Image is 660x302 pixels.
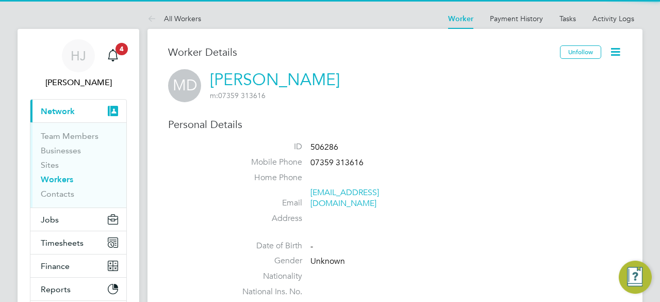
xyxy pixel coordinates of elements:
span: 506286 [310,142,338,152]
span: Jobs [41,215,59,225]
label: Home Phone [230,172,302,183]
a: Contacts [41,189,74,199]
h3: Personal Details [168,118,622,131]
a: All Workers [147,14,201,23]
span: Finance [41,261,70,271]
a: [PERSON_NAME] [210,70,340,90]
button: Timesheets [30,231,126,254]
button: Engage Resource Center [619,261,652,294]
span: - [310,241,313,251]
span: MD [168,69,201,102]
label: Email [230,198,302,209]
label: ID [230,141,302,152]
span: Unknown [310,257,345,267]
a: Activity Logs [592,14,634,23]
a: Sites [41,160,59,170]
h3: Worker Details [168,45,560,59]
span: m: [210,91,218,100]
button: Unfollow [560,45,601,59]
label: Mobile Phone [230,157,302,168]
label: Address [230,213,302,224]
span: 07359 313616 [210,91,266,100]
a: Team Members [41,131,98,141]
a: 4 [103,39,123,72]
button: Jobs [30,208,126,231]
a: Payment History [490,14,543,23]
label: National Ins. No. [230,287,302,297]
div: Network [30,122,126,208]
button: Reports [30,278,126,300]
span: Holly Jones [30,76,127,89]
label: Date of Birth [230,241,302,251]
span: Reports [41,284,71,294]
span: 07359 313616 [310,157,364,168]
button: Finance [30,255,126,277]
a: Worker [448,14,473,23]
span: 4 [115,43,128,55]
label: Nationality [230,271,302,282]
a: Tasks [559,14,576,23]
span: Network [41,106,75,116]
label: Gender [230,256,302,266]
button: Network [30,100,126,122]
a: Workers [41,174,73,184]
a: Businesses [41,146,81,155]
a: HJ[PERSON_NAME] [30,39,127,89]
span: Timesheets [41,238,84,248]
a: [EMAIL_ADDRESS][DOMAIN_NAME] [310,187,379,209]
span: HJ [71,49,86,62]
